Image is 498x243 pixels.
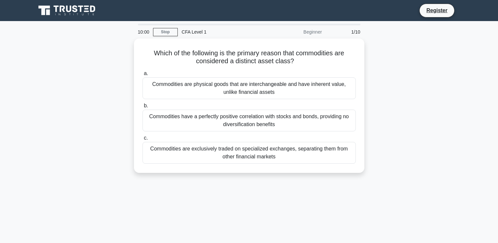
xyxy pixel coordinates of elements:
[134,25,153,39] div: 10:00
[143,77,356,99] div: Commodities are physical goods that are interchangeable and have inherent value, unlike financial...
[178,25,268,39] div: CFA Level 1
[144,135,148,141] span: c.
[143,142,356,164] div: Commodities are exclusively traded on specialized exchanges, separating them from other financial...
[268,25,326,39] div: Beginner
[143,110,356,131] div: Commodities have a perfectly positive correlation with stocks and bonds, providing no diversifica...
[422,6,451,14] a: Register
[144,103,148,108] span: b.
[153,28,178,36] a: Stop
[144,70,148,76] span: a.
[142,49,356,66] h5: Which of the following is the primary reason that commodities are considered a distinct asset class?
[326,25,364,39] div: 1/10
